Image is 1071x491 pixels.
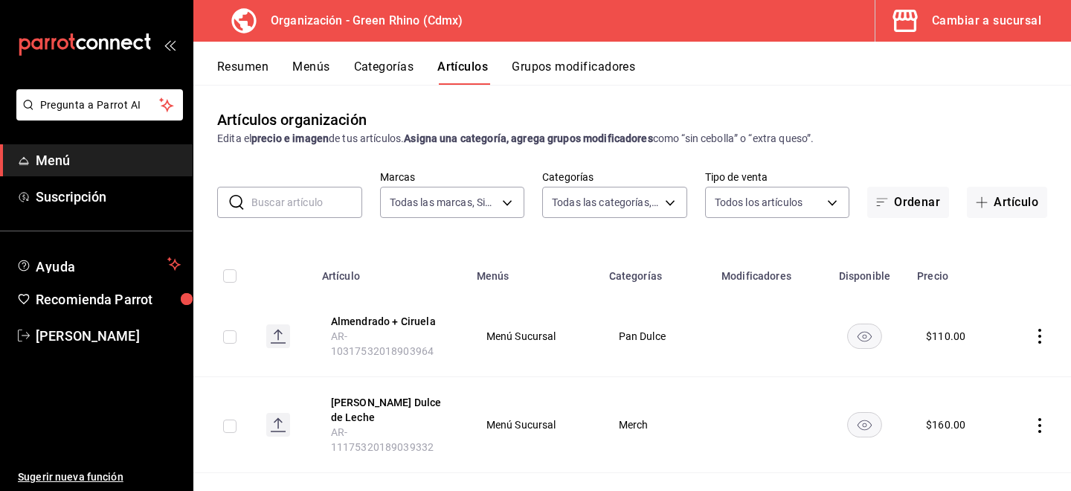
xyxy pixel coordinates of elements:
[331,395,450,425] button: edit-product-location
[542,172,687,182] label: Categorías
[36,289,181,309] span: Recomienda Parrot
[36,187,181,207] span: Suscripción
[468,248,600,295] th: Menús
[380,172,525,182] label: Marcas
[217,131,1047,147] div: Edita el de tus artículos. como “sin cebolla” o “extra queso”.
[217,60,268,85] button: Resumen
[713,248,821,295] th: Modificadores
[437,60,488,85] button: Artículos
[552,195,660,210] span: Todas las categorías, Sin categoría
[926,329,965,344] div: $ 110.00
[10,108,183,123] a: Pregunta a Parrot AI
[600,248,713,295] th: Categorías
[908,248,1001,295] th: Precio
[619,420,694,430] span: Merch
[16,89,183,121] button: Pregunta a Parrot AI
[217,60,1071,85] div: navigation tabs
[313,248,468,295] th: Artículo
[164,39,176,51] button: open_drawer_menu
[36,150,181,170] span: Menú
[331,330,434,357] span: AR-10317532018903964
[36,255,161,273] span: Ayuda
[390,195,498,210] span: Todas las marcas, Sin marca
[259,12,463,30] h3: Organización - Green Rhino (Cdmx)
[847,324,882,349] button: availability-product
[512,60,635,85] button: Grupos modificadores
[18,469,181,485] span: Sugerir nueva función
[847,412,882,437] button: availability-product
[705,172,850,182] label: Tipo de venta
[251,132,329,144] strong: precio e imagen
[331,426,434,453] span: AR-11175320189039332
[40,97,160,113] span: Pregunta a Parrot AI
[292,60,329,85] button: Menús
[1032,418,1047,433] button: actions
[217,109,367,131] div: Artículos organización
[926,417,965,432] div: $ 160.00
[331,314,450,329] button: edit-product-location
[251,187,362,217] input: Buscar artículo
[1032,329,1047,344] button: actions
[867,187,949,218] button: Ordenar
[354,60,414,85] button: Categorías
[821,248,908,295] th: Disponible
[486,331,582,341] span: Menú Sucursal
[932,10,1041,31] div: Cambiar a sucursal
[36,326,181,346] span: [PERSON_NAME]
[619,331,694,341] span: Pan Dulce
[404,132,652,144] strong: Asigna una categoría, agrega grupos modificadores
[715,195,803,210] span: Todos los artículos
[486,420,582,430] span: Menú Sucursal
[967,187,1047,218] button: Artículo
